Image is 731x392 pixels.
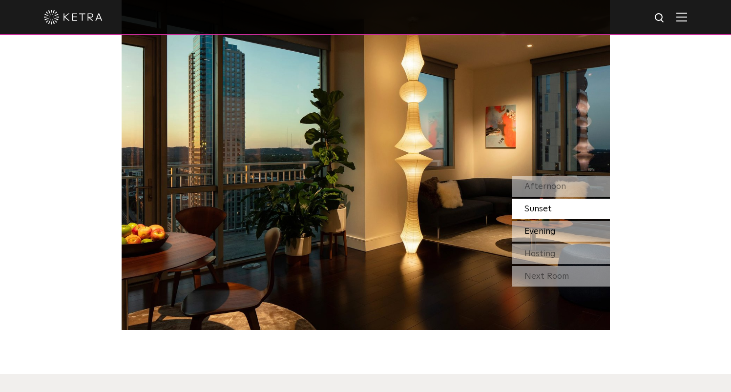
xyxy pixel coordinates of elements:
img: ketra-logo-2019-white [44,10,103,24]
img: search icon [654,12,666,24]
span: Evening [524,227,556,236]
span: Afternoon [524,182,566,191]
span: Sunset [524,205,552,213]
img: Hamburger%20Nav.svg [676,12,687,21]
span: Hosting [524,249,556,258]
div: Next Room [512,266,610,287]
